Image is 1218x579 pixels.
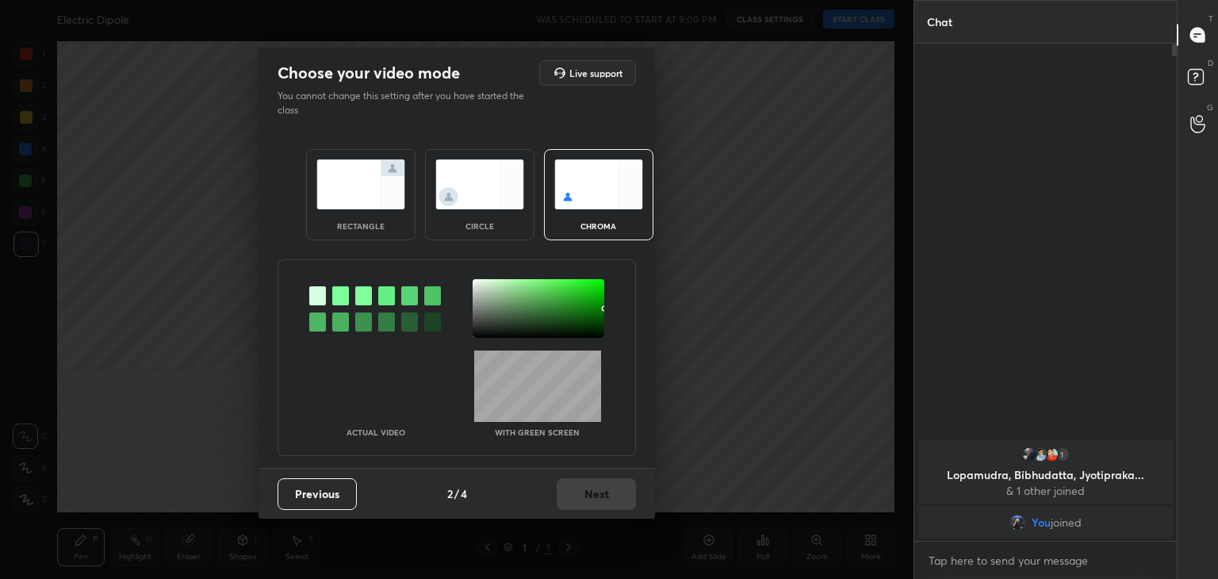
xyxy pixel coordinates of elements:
[1208,13,1213,25] p: T
[1021,447,1037,462] img: ac7fa03d3ffa4a81aebaf1466f05faf2.jpg
[1044,447,1059,462] img: 922e095d8a794c9fa4068583d59d0993.jpg
[278,478,357,510] button: Previous
[914,437,1177,542] div: grid
[1207,102,1213,113] p: G
[1055,447,1071,462] div: 1
[554,159,643,209] img: chromaScreenIcon.c19ab0a0.svg
[928,485,1163,497] p: & 1 other joined
[329,222,393,230] div: rectangle
[278,63,460,83] h2: Choose your video mode
[569,68,622,78] h5: Live support
[454,485,459,502] h4: /
[435,159,524,209] img: circleScreenIcon.acc0effb.svg
[914,1,965,43] p: Chat
[448,222,511,230] div: circle
[447,485,453,502] h4: 2
[278,89,534,117] p: You cannot change this setting after you have started the class
[461,485,467,502] h4: 4
[1032,447,1048,462] img: 2816ccdee6044b8ca04bf2e6ba69ffd6.jpg
[1051,516,1082,529] span: joined
[1208,57,1213,69] p: D
[1032,516,1051,529] span: You
[347,428,405,436] p: Actual Video
[495,428,580,436] p: With green screen
[928,469,1163,481] p: Lopamudra, Bibhudatta, Jyotipraka...
[316,159,405,209] img: normalScreenIcon.ae25ed63.svg
[1009,515,1025,531] img: d89acffa0b7b45d28d6908ca2ce42307.jpg
[567,222,630,230] div: chroma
